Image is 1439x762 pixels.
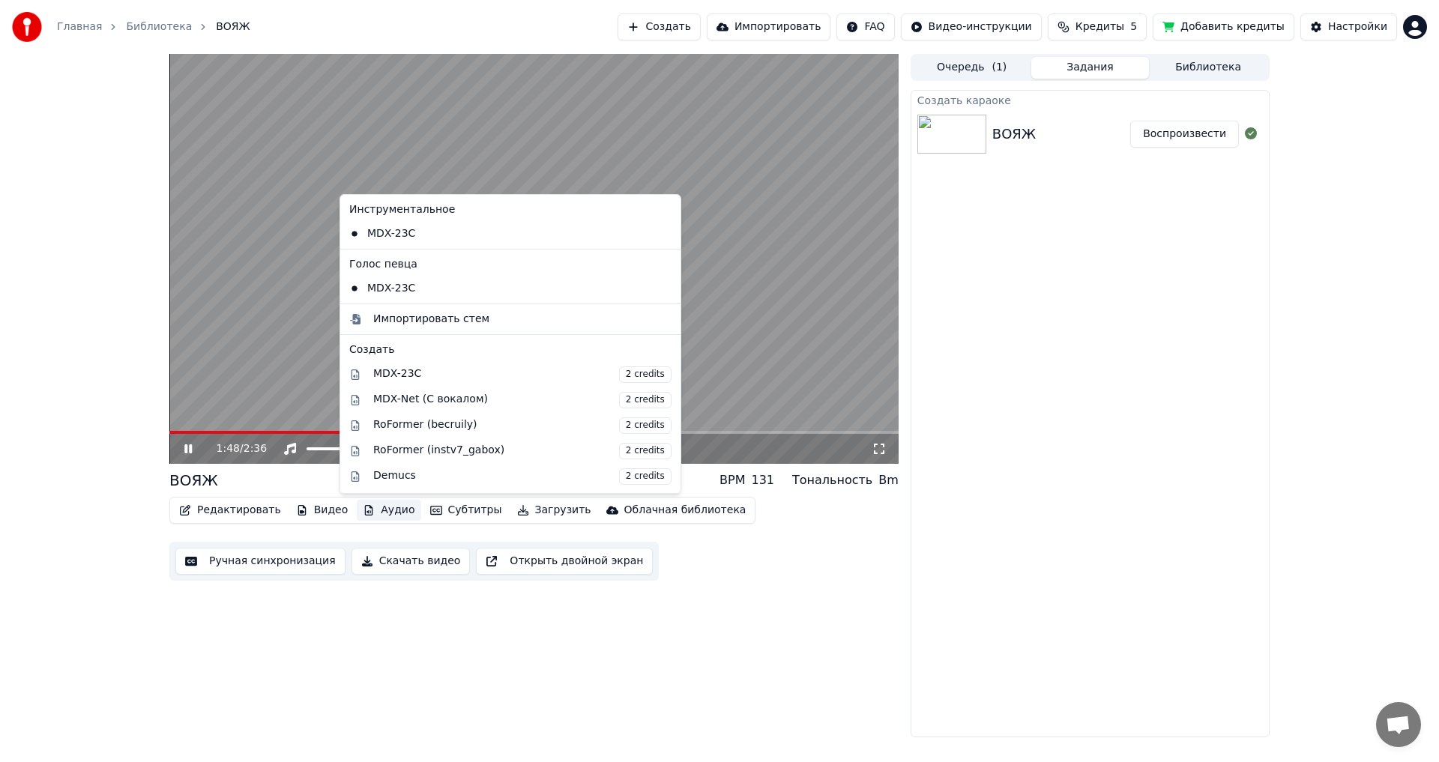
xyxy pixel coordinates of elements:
[169,470,218,491] div: ВОЯЖ
[1153,13,1294,40] button: Добавить кредиты
[373,392,672,408] div: MDX-Net (С вокалом)
[1149,57,1267,79] button: Библиотека
[357,500,420,521] button: Аудио
[751,471,774,489] div: 131
[618,13,700,40] button: Создать
[1130,121,1239,148] button: Воспроизвести
[290,500,355,521] button: Видео
[1048,13,1147,40] button: Кредиты5
[424,500,508,521] button: Субтитры
[352,548,471,575] button: Скачать видео
[476,548,653,575] button: Открыть двойной экран
[619,468,672,485] span: 2 credits
[175,548,346,575] button: Ручная синхронизация
[343,276,655,300] div: MDX-23C
[511,500,597,521] button: Загрузить
[1130,19,1137,34] span: 5
[992,124,1036,145] div: ВОЯЖ
[624,503,746,518] div: Облачная библиотека
[1031,57,1150,79] button: Задания
[619,417,672,434] span: 2 credits
[173,500,287,521] button: Редактировать
[57,19,102,34] a: Главная
[373,417,672,434] div: RoFormer (becruily)
[373,312,489,327] div: Импортировать стем
[1328,19,1387,34] div: Настройки
[244,441,267,456] span: 2:36
[12,12,42,42] img: youka
[719,471,745,489] div: BPM
[878,471,899,489] div: Bm
[792,471,872,489] div: Тональность
[57,19,250,34] nav: breadcrumb
[373,366,672,383] div: MDX-23C
[217,441,240,456] span: 1:48
[913,57,1031,79] button: Очередь
[217,441,253,456] div: /
[619,366,672,383] span: 2 credits
[373,443,672,459] div: RoFormer (instv7_gabox)
[343,222,655,246] div: MDX-23C
[992,60,1007,75] span: ( 1 )
[343,198,678,222] div: Инструментальное
[836,13,894,40] button: FAQ
[619,392,672,408] span: 2 credits
[1076,19,1124,34] span: Кредиты
[343,253,678,276] div: Голос певца
[373,468,672,485] div: Demucs
[1376,702,1421,747] div: Открытый чат
[216,19,250,34] span: ВОЯЖ
[911,91,1269,109] div: Создать караоке
[707,13,831,40] button: Импортировать
[126,19,192,34] a: Библиотека
[1300,13,1397,40] button: Настройки
[901,13,1042,40] button: Видео-инструкции
[349,342,672,357] div: Создать
[619,443,672,459] span: 2 credits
